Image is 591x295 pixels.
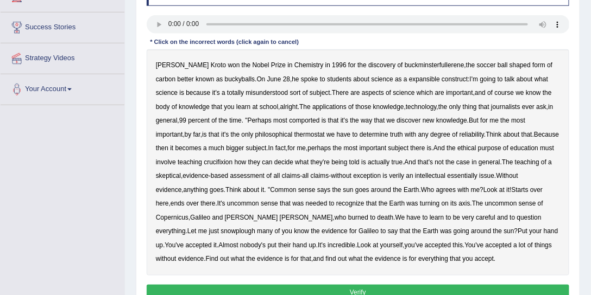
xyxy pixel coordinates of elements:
[156,103,170,111] b: body
[421,186,434,194] b: Who
[156,144,168,152] b: then
[406,103,437,111] b: technology
[497,214,508,221] b: and
[271,61,286,69] b: Prize
[510,214,515,221] b: to
[231,131,240,138] b: the
[430,214,444,221] b: learn
[526,89,541,97] b: know
[407,200,418,207] b: was
[211,117,217,124] b: of
[517,214,542,221] b: question
[372,75,393,83] b: science
[268,144,274,152] b: In
[412,227,422,235] b: the
[418,158,433,166] b: that's
[228,61,240,69] b: won
[202,131,207,138] b: is
[317,186,330,194] b: says
[337,131,351,138] b: have
[415,172,445,179] b: intellectual
[322,227,348,235] b: evidence
[515,158,539,166] b: teaching
[235,158,247,166] b: how
[427,144,432,152] b: is
[261,186,265,194] b: it
[185,131,192,138] b: by
[389,172,405,179] b: verily
[248,158,260,166] b: they
[178,158,202,166] b: teaching
[311,227,320,235] b: the
[411,144,425,152] b: there
[1,12,124,40] a: Success Stories
[294,131,325,138] b: thermostat
[371,186,391,194] b: around
[255,131,293,138] b: philosophical
[353,131,358,138] b: to
[495,89,514,97] b: course
[479,103,489,111] b: that
[479,158,500,166] b: general
[329,200,335,207] b: to
[310,89,330,97] b: subject
[503,144,508,152] b: of
[292,75,299,83] b: he
[541,158,546,166] b: of
[225,75,255,83] b: buckyballs
[179,117,186,124] b: 99
[292,200,304,207] b: was
[423,214,428,221] b: to
[226,144,244,152] b: bigger
[357,61,367,69] b: the
[487,89,493,97] b: of
[405,158,416,166] b: And
[360,144,387,152] b: important
[147,49,570,275] div: , . , : . , , . , , , , . " . , , . . . , , . . . , - - - . , . . " . ? ! , . . , , . . ? . . . ....
[227,200,259,207] b: uncommon
[491,103,520,111] b: journalists
[246,89,288,97] b: misunderstood
[359,227,379,235] b: Galileo
[179,103,210,111] b: knowledge
[379,200,388,207] b: the
[442,200,449,207] b: on
[409,75,440,83] b: expansible
[504,131,520,138] b: about
[253,61,269,69] b: Nobel
[366,200,377,207] b: that
[209,131,219,138] b: that
[448,172,478,179] b: essentially
[156,131,183,138] b: important
[266,172,272,179] b: of
[217,200,225,207] b: It's
[297,144,306,152] b: me
[400,227,411,235] b: that
[156,89,178,97] b: science
[378,214,394,221] b: death
[186,89,210,97] b: because
[389,200,405,207] b: Earth
[229,117,241,124] b: time
[452,131,458,138] b: of
[294,61,324,69] b: Chemistry
[392,158,403,166] b: true
[183,172,209,179] b: evidence
[230,172,265,179] b: assessment
[343,186,354,194] b: sun
[548,61,553,69] b: of
[335,214,347,221] b: who
[436,117,467,124] b: knowledge
[171,200,185,207] b: ends
[328,117,339,124] b: that
[327,75,351,83] b: students
[356,103,372,111] b: those
[301,75,318,83] b: spoke
[246,144,267,152] b: subject
[221,131,229,138] b: it's
[519,200,536,207] b: sense
[348,214,368,221] b: burned
[423,227,438,235] b: Earth
[390,131,403,138] b: truth
[362,89,384,97] b: aspects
